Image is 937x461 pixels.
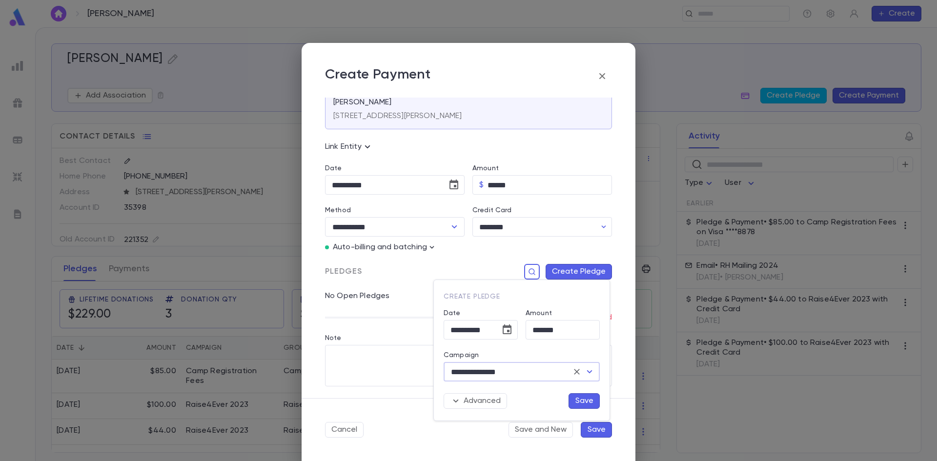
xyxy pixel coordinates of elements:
[569,393,600,409] button: Save
[444,309,518,317] label: Date
[497,320,517,340] button: Choose date, selected date is Aug 11, 2025
[570,365,584,379] button: Clear
[444,393,507,409] button: Advanced
[526,309,552,317] label: Amount
[444,351,479,359] label: Campaign
[583,365,596,379] button: Open
[444,293,500,300] span: Create Pledge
